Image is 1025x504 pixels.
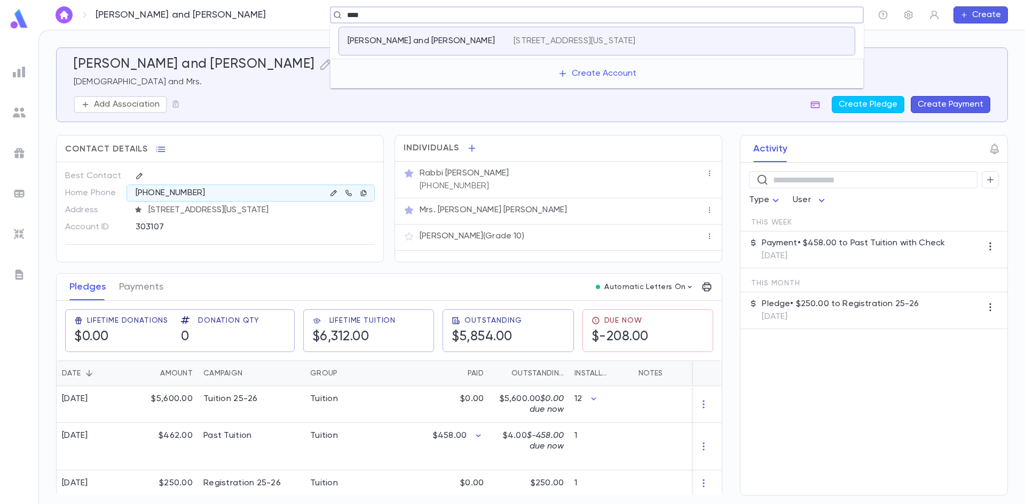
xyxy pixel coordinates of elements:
[62,394,88,404] div: [DATE]
[62,361,81,386] div: Date
[404,143,459,154] span: Individuals
[749,196,769,204] span: Type
[181,329,259,345] h5: 0
[460,394,484,404] p: $0.00
[65,219,127,236] p: Account ID
[494,430,564,452] p: $4.00
[592,279,698,294] button: Automatic Letters On
[749,190,782,211] div: Type
[57,361,129,386] div: Date
[574,361,611,386] div: Installments
[494,394,564,415] p: $5,600.00
[953,6,1008,23] button: Create
[74,57,315,73] h5: [PERSON_NAME] and [PERSON_NAME]
[420,231,524,242] p: [PERSON_NAME] (Grade 10)
[530,395,564,414] span: $0.00 due now
[129,470,198,497] div: $250.00
[464,316,522,325] span: Outstanding
[549,63,645,84] button: Create Account
[911,96,990,113] button: Create Payment
[13,66,26,78] img: reports_grey.c525e4749d1bce6a11f5fe2a8de1b229.svg
[310,394,338,404] div: Tuition
[87,316,168,325] span: Lifetime Donations
[452,329,522,345] h5: $5,854.00
[451,365,468,382] button: Sort
[144,205,376,215] span: [STREET_ADDRESS][US_STATE]
[198,361,305,386] div: Campaign
[604,316,642,325] span: Due Now
[13,187,26,200] img: batches_grey.339ca447c9d9533ef1741baa751efc33.svg
[129,386,198,423] div: $5,600.00
[762,299,919,309] p: Pledge • $250.00 to Registration 25-26
[531,478,564,489] p: $250.00
[96,9,266,21] p: [PERSON_NAME] and [PERSON_NAME]
[13,228,26,241] img: imports_grey.530a8a0e642e233f2baf0ef88e8c9fcb.svg
[198,316,259,325] span: Donation Qty
[136,188,205,198] p: [PHONE_NUMBER]
[468,361,484,386] div: Paid
[65,167,127,185] p: Best Contact
[58,11,70,19] img: home_white.a664292cf8c1dea59945f0da9f25487c.svg
[310,430,338,441] div: Tuition
[460,478,484,489] p: $0.00
[793,190,828,211] div: User
[753,135,787,162] button: Activity
[203,361,242,386] div: Campaign
[160,361,193,386] div: Amount
[310,361,337,386] div: Group
[74,77,990,87] p: [DEMOGRAPHIC_DATA] and Mrs.
[494,365,511,382] button: Sort
[203,430,251,441] div: Past Tuition
[574,394,582,404] p: 12
[62,478,88,489] div: [DATE]
[62,430,88,441] div: [DATE]
[592,329,649,345] h5: $-208.00
[489,361,569,386] div: Outstanding
[762,311,919,322] p: [DATE]
[74,96,167,113] button: Add Association
[305,361,385,386] div: Group
[13,147,26,159] img: campaigns_grey.99e729a5f7ee94e3726e6486bddda8f1.svg
[420,168,509,179] p: Rabbi [PERSON_NAME]
[312,329,396,345] h5: $6,312.00
[569,470,633,497] div: 1
[420,205,567,215] p: Mrs. [PERSON_NAME] [PERSON_NAME]
[9,9,30,29] img: logo
[310,478,338,489] div: Tuition
[74,329,168,345] h5: $0.00
[420,181,489,191] p: [PHONE_NUMBER]
[119,274,163,300] button: Payments
[65,185,127,202] p: Home Phone
[203,478,281,489] div: Registration 25-26
[751,279,800,287] span: This Month
[329,316,396,325] span: Lifetime Tuition
[569,423,633,470] div: 1
[633,361,767,386] div: Notes
[514,36,635,46] p: [STREET_ADDRESS][US_STATE]
[129,361,198,386] div: Amount
[569,361,633,386] div: Installments
[13,268,26,281] img: letters_grey.7941b92b52307dd3b8a917253454ce1c.svg
[81,365,98,382] button: Sort
[793,196,811,204] span: User
[832,96,904,113] button: Create Pledge
[129,423,198,470] div: $462.00
[337,365,354,382] button: Sort
[385,361,489,386] div: Paid
[638,361,663,386] div: Notes
[611,365,628,382] button: Sort
[65,144,148,155] span: Contact Details
[604,283,685,291] p: Automatic Letters On
[242,365,259,382] button: Sort
[511,361,564,386] div: Outstanding
[69,274,106,300] button: Pledges
[203,394,258,404] div: Tuition 25-26
[136,219,322,235] div: 303107
[94,99,160,110] p: Add Association
[762,238,945,249] p: Payment • $458.00 to Past Tuition with Check
[433,430,467,441] p: $458.00
[762,251,945,261] p: [DATE]
[143,365,160,382] button: Sort
[751,218,792,227] span: This Week
[65,202,127,219] p: Address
